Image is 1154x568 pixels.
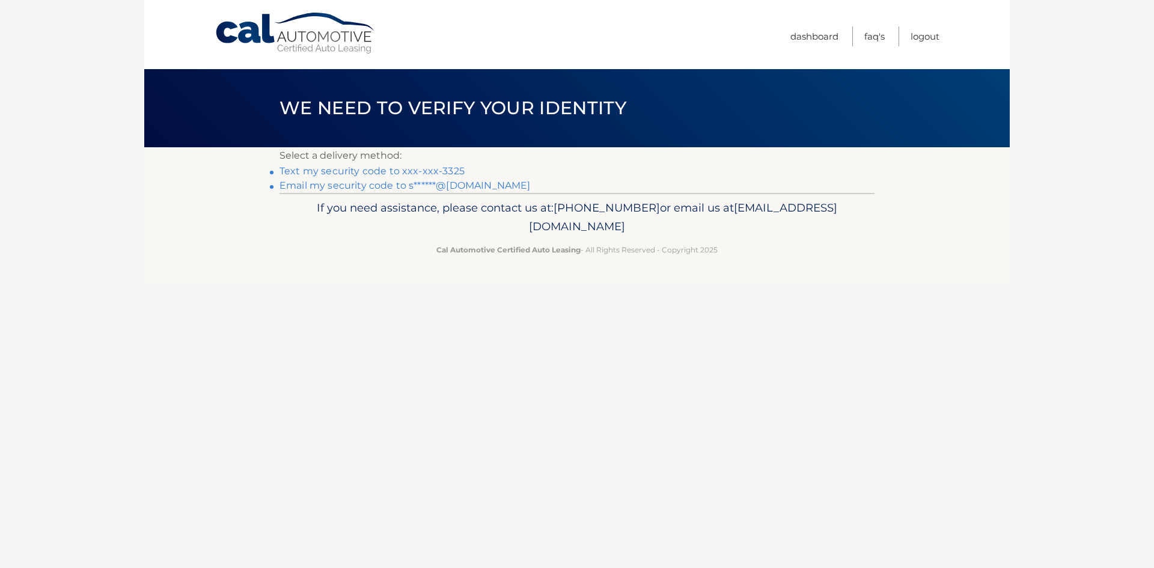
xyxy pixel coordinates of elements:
[911,26,939,46] a: Logout
[215,12,377,55] a: Cal Automotive
[279,165,465,177] a: Text my security code to xxx-xxx-3325
[287,243,867,256] p: - All Rights Reserved - Copyright 2025
[554,201,660,215] span: [PHONE_NUMBER]
[436,245,581,254] strong: Cal Automotive Certified Auto Leasing
[279,97,626,119] span: We need to verify your identity
[864,26,885,46] a: FAQ's
[279,180,531,191] a: Email my security code to s******@[DOMAIN_NAME]
[790,26,838,46] a: Dashboard
[279,147,875,164] p: Select a delivery method:
[287,198,867,237] p: If you need assistance, please contact us at: or email us at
